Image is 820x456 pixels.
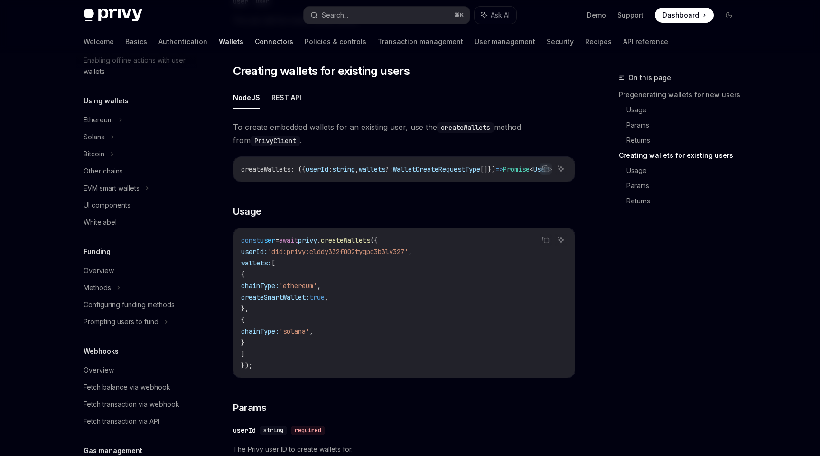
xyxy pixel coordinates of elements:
[555,163,567,175] button: Ask AI
[233,401,266,414] span: Params
[475,30,535,53] a: User management
[626,118,744,133] a: Params
[241,327,279,336] span: chainType:
[241,236,260,245] span: const
[279,282,317,290] span: 'ethereum'
[628,72,671,83] span: On this page
[76,413,197,430] a: Fetch transaction via API
[233,444,575,455] span: The Privy user ID to create wallets for.
[408,247,412,256] span: ,
[84,382,170,393] div: Fetch balance via webhook
[84,30,114,53] a: Welcome
[540,163,552,175] button: Copy the contents from the code block
[76,379,197,396] a: Fetch balance via webhook
[84,282,111,293] div: Methods
[84,217,117,228] div: Whitelabel
[305,30,366,53] a: Policies & controls
[84,316,158,328] div: Prompting users to fund
[503,165,530,173] span: Promise
[233,120,575,147] span: To create embedded wallets for an existing user, use the method from .
[84,114,113,126] div: Ethereum
[332,165,355,173] span: string
[480,165,495,173] span: []})
[623,30,668,53] a: API reference
[322,9,348,21] div: Search...
[241,338,245,347] span: }
[76,214,197,231] a: Whitelabel
[317,236,321,245] span: .
[547,30,574,53] a: Security
[393,165,480,173] span: WalletCreateRequestType
[84,265,114,276] div: Overview
[495,165,503,173] span: =>
[437,122,494,133] code: createWallets
[290,165,306,173] span: : ({
[317,282,321,290] span: ,
[355,165,359,173] span: ,
[626,178,744,193] a: Params
[233,64,410,79] span: Creating wallets for existing users
[241,270,245,279] span: {
[219,30,243,53] a: Wallets
[309,293,325,301] span: true
[321,236,370,245] span: createWallets
[291,426,325,435] div: required
[385,165,393,173] span: ?:
[655,8,714,23] a: Dashboard
[158,30,207,53] a: Authentication
[271,86,301,109] button: REST API
[241,282,279,290] span: chainType:
[585,30,612,53] a: Recipes
[279,236,298,245] span: await
[619,148,744,163] a: Creating wallets for existing users
[76,197,197,214] a: UI components
[76,296,197,313] a: Configuring funding methods
[241,247,268,256] span: userId:
[76,262,197,279] a: Overview
[619,87,744,102] a: Pregenerating wallets for new users
[84,200,130,211] div: UI components
[233,205,261,218] span: Usage
[626,193,744,209] a: Returns
[325,293,328,301] span: ,
[721,8,736,23] button: Toggle dark mode
[309,327,313,336] span: ,
[255,30,293,53] a: Connectors
[370,236,378,245] span: ({
[626,133,744,148] a: Returns
[617,10,643,20] a: Support
[271,259,275,267] span: [
[555,234,567,246] button: Ask AI
[76,396,197,413] a: Fetch transaction via webhook
[530,165,533,173] span: <
[241,304,249,313] span: },
[76,163,197,180] a: Other chains
[241,316,245,324] span: {
[241,293,309,301] span: createSmartWallet:
[359,165,385,173] span: wallets
[475,7,516,24] button: Ask AI
[84,95,129,107] h5: Using wallets
[84,131,105,143] div: Solana
[84,299,175,310] div: Configuring funding methods
[328,165,332,173] span: :
[241,165,290,173] span: createWallets
[263,427,283,434] span: string
[125,30,147,53] a: Basics
[84,148,104,160] div: Bitcoin
[378,30,463,53] a: Transaction management
[76,362,197,379] a: Overview
[84,9,142,22] img: dark logo
[275,236,279,245] span: =
[84,365,114,376] div: Overview
[241,361,252,370] span: });
[454,11,464,19] span: ⌘ K
[241,350,245,358] span: ]
[304,7,470,24] button: Search...⌘K
[241,259,271,267] span: wallets:
[84,246,111,257] h5: Funding
[84,416,159,427] div: Fetch transaction via API
[491,10,510,20] span: Ask AI
[268,247,408,256] span: 'did:privy:clddy332f002tyqpq3b3lv327'
[662,10,699,20] span: Dashboard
